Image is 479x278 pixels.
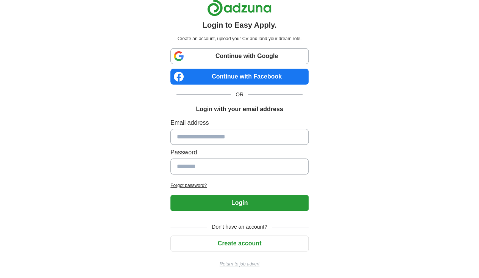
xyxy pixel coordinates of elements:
span: Don't have an account? [207,223,272,231]
label: Password [170,148,309,157]
a: Continue with Google [170,48,309,64]
a: Return to job advert [170,261,309,267]
a: Forgot password? [170,182,309,189]
h1: Login with your email address [196,105,283,114]
p: Create an account, upload your CV and land your dream role. [172,35,307,42]
a: Continue with Facebook [170,69,309,85]
span: OR [231,91,248,99]
label: Email address [170,118,309,127]
button: Login [170,195,309,211]
h1: Login to Easy Apply. [203,19,277,31]
a: Create account [170,240,309,247]
button: Create account [170,236,309,251]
